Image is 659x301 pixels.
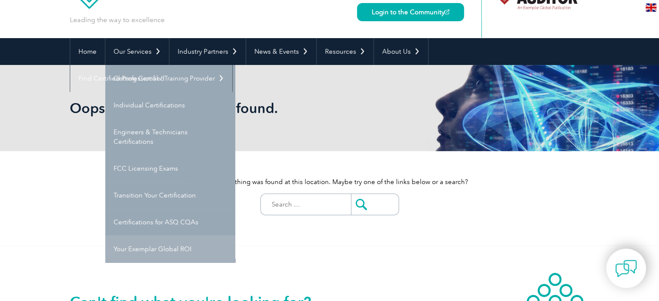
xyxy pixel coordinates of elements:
[105,38,169,65] a: Our Services
[70,38,105,65] a: Home
[70,15,165,25] p: Leading the way to excellence
[445,10,449,14] img: open_square.png
[317,38,373,65] a: Resources
[70,65,232,92] a: Find Certified Professional / Training Provider
[169,38,246,65] a: Industry Partners
[246,38,316,65] a: News & Events
[374,38,428,65] a: About Us
[615,258,637,279] img: contact-chat.png
[105,209,235,236] a: Certifications for ASQ CQAs
[105,236,235,262] a: Your Exemplar Global ROI
[357,3,464,21] a: Login to the Community
[105,92,235,119] a: Individual Certifications
[646,3,656,12] img: en
[70,177,590,187] p: It looks like nothing was found at this location. Maybe try one of the links below or a search?
[105,182,235,209] a: Transition Your Certification
[351,194,399,215] input: Submit
[105,155,235,182] a: FCC Licensing Exams
[70,100,403,117] h1: Oops! That page can't be found.
[105,119,235,155] a: Engineers & Technicians Certifications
